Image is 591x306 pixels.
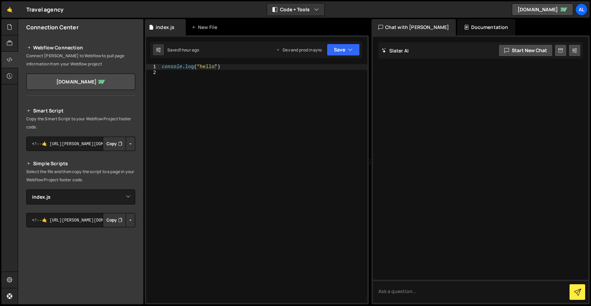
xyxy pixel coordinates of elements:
h2: Simple Scripts [26,159,135,168]
div: 1 [146,64,160,70]
h2: Slater AI [382,47,409,54]
iframe: YouTube video player [26,239,136,300]
div: Travel agency [26,5,64,14]
textarea: <!--🤙 [URL][PERSON_NAME][DOMAIN_NAME]> <script>document.addEventListener("DOMContentLoaded", func... [26,137,135,151]
a: [DOMAIN_NAME] [512,3,573,16]
button: Start new chat [498,44,553,57]
div: Documentation [457,19,515,35]
div: 2 [146,70,160,76]
p: Connect [PERSON_NAME] to Webflow to pull page information from your Webflow project [26,52,135,68]
div: Dev and prod in sync [276,47,322,53]
div: Button group with nested dropdown [103,213,135,227]
div: Chat with [PERSON_NAME] [371,19,456,35]
div: 1 hour ago [180,47,199,53]
a: [DOMAIN_NAME] [26,74,135,90]
div: Button group with nested dropdown [103,137,135,151]
p: Select the file and then copy the script to a page in your Webflow Project footer code. [26,168,135,184]
h2: Smart Script [26,107,135,115]
a: Al [575,3,588,16]
div: Saved [167,47,199,53]
h2: Webflow Connection [26,44,135,52]
button: Copy [103,213,126,227]
button: Code + Tools [267,3,324,16]
button: Save [327,44,360,56]
a: 🤙 [1,1,18,18]
div: New File [191,24,220,31]
h2: Connection Center [26,24,79,31]
div: index.js [156,24,174,31]
button: Copy [103,137,126,151]
textarea: <!--🤙 [URL][PERSON_NAME][DOMAIN_NAME]> <script>document.addEventListener("DOMContentLoaded", func... [26,213,135,227]
p: Copy the Smart Script to your Webflow Project footer code. [26,115,135,131]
